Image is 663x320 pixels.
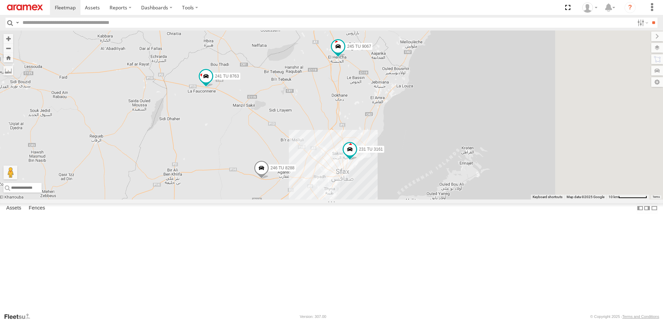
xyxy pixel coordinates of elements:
label: Dock Summary Table to the Right [644,203,651,213]
label: Assets [3,203,25,213]
div: Montassar Cheffi [580,2,600,13]
span: 231 TU 3161 [359,147,383,152]
label: Map Settings [651,77,663,87]
img: aramex-logo.svg [7,5,43,10]
span: 10 km [609,195,618,199]
a: Terms (opens in new tab) [653,196,660,198]
button: Keyboard shortcuts [533,195,562,199]
div: Version: 307.00 [300,314,326,319]
label: Hide Summary Table [651,203,658,213]
span: 246 TU 8288 [270,166,294,170]
div: © Copyright 2025 - [590,314,659,319]
label: Dock Summary Table to the Left [637,203,644,213]
button: Zoom out [3,43,13,53]
i: ? [625,2,636,13]
label: Measure [3,66,13,75]
button: Map Scale: 10 km per 79 pixels [606,195,649,199]
button: Drag Pegman onto the map to open Street View [3,166,17,179]
button: Zoom Home [3,53,13,62]
label: Fences [25,203,49,213]
a: Visit our Website [4,313,36,320]
a: Terms and Conditions [622,314,659,319]
span: 245 TU 9067 [347,44,371,49]
button: Zoom in [3,34,13,43]
span: 241 TU 8763 [215,74,239,79]
label: Search Filter Options [635,18,649,28]
label: Search Query [15,18,20,28]
span: Map data ©2025 Google [567,195,604,199]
